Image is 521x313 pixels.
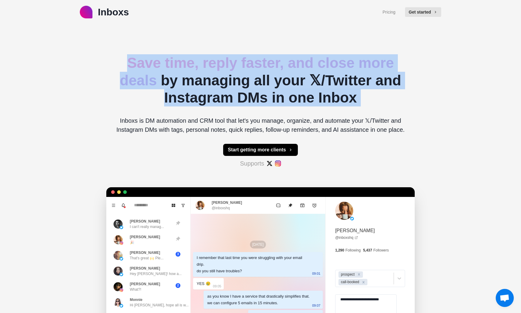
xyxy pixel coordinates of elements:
[339,279,360,285] div: call-booked
[275,160,281,166] img: #
[178,201,188,210] button: Show unread conversations
[114,251,123,260] img: picture
[130,297,142,302] p: Monnie
[130,224,164,229] p: I can't really manag...
[114,282,123,291] img: picture
[312,302,320,309] p: 09:07
[120,288,123,292] img: picture
[80,6,92,18] img: logo
[169,201,178,210] button: Board View
[335,235,358,240] a: @inboxshq
[130,250,160,255] p: [PERSON_NAME]
[109,201,118,210] button: Menu
[130,287,141,292] p: What?!
[114,267,123,276] img: picture
[250,241,266,248] p: [DATE]
[363,248,372,253] p: 5,437
[120,226,123,229] img: picture
[382,9,395,15] a: Pricing
[130,234,160,240] p: [PERSON_NAME]
[339,271,356,278] div: prospect
[130,302,189,308] p: Hi [PERSON_NAME], hope all is w...
[312,270,320,277] p: 09:01
[207,293,310,306] div: as you know I have a service that drastically simplifies that. we can configure 5 emails in 15 mi...
[98,5,129,19] p: Inboxs
[335,202,353,220] img: picture
[130,255,164,261] p: That's great 🙌 Ple...
[80,5,129,19] a: logoInboxs
[223,144,298,156] button: Start getting more clients
[111,116,410,134] p: Inboxs is DM automation and CRM tool that let's you manage, organize, and automate your 𝕏/Twitter...
[130,240,134,245] p: 🎉
[373,248,389,253] p: Followers
[114,235,123,244] img: picture
[120,257,123,261] img: picture
[284,199,296,211] button: Unpin
[118,201,128,210] button: Notifications
[176,283,180,288] span: 2
[114,298,123,307] img: picture
[267,160,273,166] img: #
[130,281,160,287] p: [PERSON_NAME]
[120,304,123,308] img: picture
[130,219,160,224] p: [PERSON_NAME]
[120,241,123,245] img: picture
[356,271,362,278] div: Remove prospect
[360,279,367,285] div: Remove call-booked
[130,271,182,277] p: Hey [PERSON_NAME]! how a...
[213,283,221,289] p: 09:05
[120,273,123,276] img: picture
[195,201,204,210] img: picture
[114,220,123,229] img: picture
[335,227,375,234] p: [PERSON_NAME]
[111,54,410,106] h2: by managing all your 𝕏/Twitter and Instagram DMs in one Inbox
[405,7,441,17] button: Get started
[212,205,230,211] p: @inboxshq
[240,159,264,168] p: Supports
[272,199,284,211] button: Mark as unread
[212,200,242,205] p: [PERSON_NAME]
[120,55,394,88] span: Save time, reply faster, and close more deals
[197,280,211,287] div: YES 😢
[345,248,361,253] p: Following
[308,199,320,211] button: Add reminder
[335,248,344,253] p: 1,290
[496,289,514,307] div: Open chat
[296,199,308,211] button: Archive
[176,252,180,257] span: 3
[197,255,310,274] div: I remember that last time you were struggling with your email drip. do you still have troubles?
[350,217,354,220] img: picture
[130,266,160,271] p: [PERSON_NAME]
